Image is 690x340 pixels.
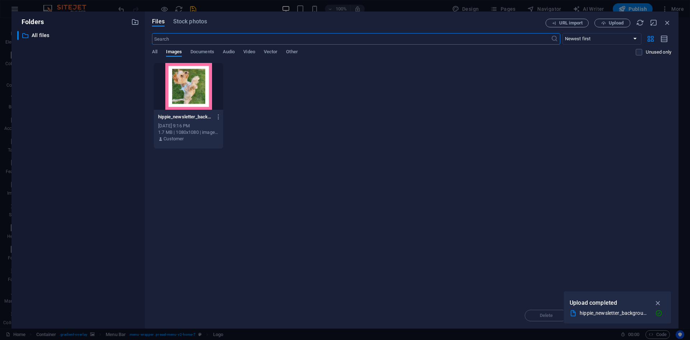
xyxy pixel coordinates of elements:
[158,123,219,129] div: [DATE] 9:16 PM
[131,18,139,26] i: Create new folder
[152,33,551,45] input: Search
[636,19,644,27] i: Reload
[166,47,182,58] span: Images
[190,47,214,58] span: Documents
[609,21,624,25] span: Upload
[570,298,617,308] p: Upload completed
[594,19,630,27] button: Upload
[32,31,126,40] p: All files
[646,49,671,55] p: Displays only files that are not in use on the website. Files added during this session can still...
[164,136,184,142] p: Customer
[173,17,207,26] span: Stock photos
[546,19,589,27] button: URL import
[17,17,44,27] p: Folders
[663,19,671,27] i: Close
[223,47,235,58] span: Audio
[152,17,165,26] span: Files
[243,47,255,58] span: Video
[158,114,212,120] p: hippie_newsletter_background-q6U84FRuAEsbNrcBnxZlkw.png
[152,47,157,58] span: All
[158,129,219,136] div: 1.7 MB | 1080x1080 | image/png
[580,309,649,317] div: hippie_newsletter_background.png
[559,21,583,25] span: URL import
[264,47,278,58] span: Vector
[650,19,658,27] i: Minimize
[17,31,19,40] div: ​
[286,47,298,58] span: Other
